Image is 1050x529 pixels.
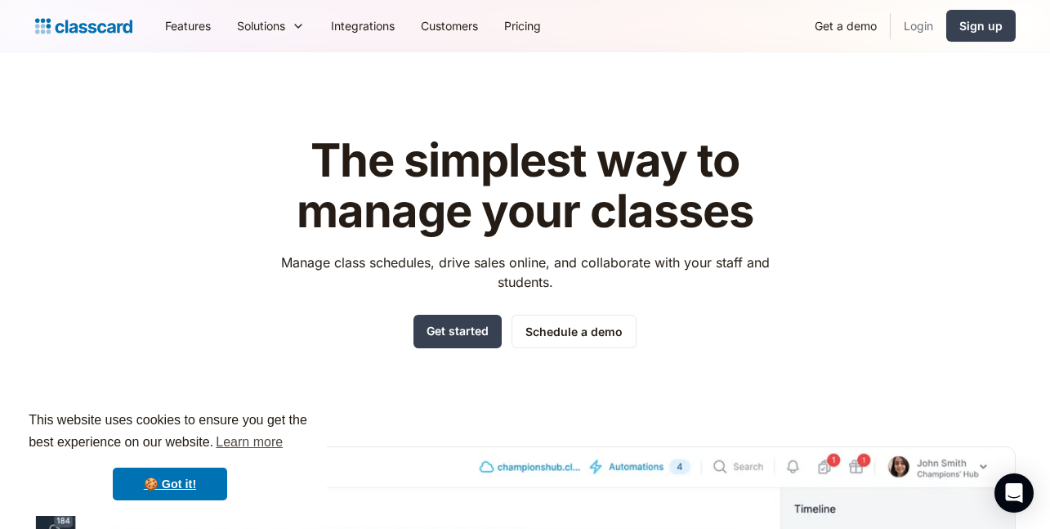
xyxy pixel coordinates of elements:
div: Solutions [237,17,285,34]
a: Login [891,7,946,44]
a: Pricing [491,7,554,44]
a: Schedule a demo [512,315,637,348]
div: Solutions [224,7,318,44]
a: learn more about cookies [213,430,285,455]
p: Manage class schedules, drive sales online, and collaborate with your staff and students. [266,253,784,292]
a: Get started [413,315,502,348]
a: Customers [408,7,491,44]
a: Features [152,7,224,44]
a: home [35,15,132,38]
span: This website uses cookies to ensure you get the best experience on our website. [29,410,311,455]
a: dismiss cookie message [113,468,227,500]
a: Sign up [946,10,1016,42]
div: Open Intercom Messenger [994,473,1034,513]
a: Integrations [318,7,408,44]
h1: The simplest way to manage your classes [266,136,784,236]
a: Get a demo [802,7,890,44]
div: cookieconsent [13,395,327,516]
div: Sign up [959,17,1003,34]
